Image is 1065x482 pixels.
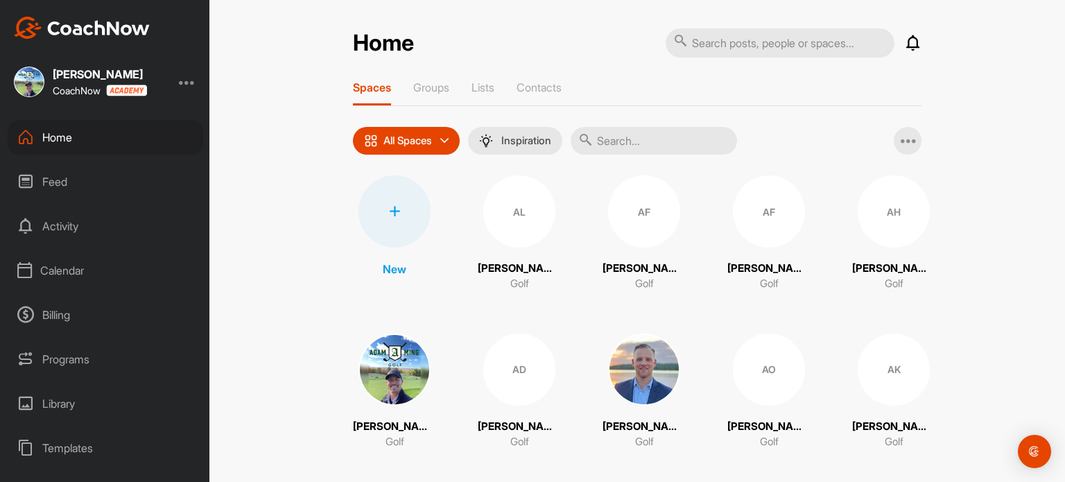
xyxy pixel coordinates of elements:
p: [PERSON_NAME] [478,261,561,277]
a: AO[PERSON_NAME]Golf [727,334,811,450]
p: Golf [635,434,654,450]
div: AK [858,334,930,406]
p: Golf [510,276,529,292]
p: Spaces [353,80,391,94]
a: AH[PERSON_NAME]Golf [852,175,935,292]
p: Golf [885,434,903,450]
p: Golf [760,434,779,450]
div: AH [858,175,930,248]
div: AL [483,175,555,248]
p: Golf [386,434,404,450]
p: [PERSON_NAME] [478,419,561,435]
div: Billing [8,298,203,332]
div: AO [733,334,805,406]
a: [PERSON_NAME]Golf [353,334,436,450]
div: Activity [8,209,203,243]
img: menuIcon [479,134,493,148]
p: Golf [760,276,779,292]
p: Golf [635,276,654,292]
p: [PERSON_NAME] [603,419,686,435]
p: New [383,261,406,277]
div: Home [8,120,203,155]
img: CoachNow acadmey [106,85,147,96]
p: [PERSON_NAME] [727,419,811,435]
img: square_0e6a1b969780f69bd0c454442286f9da.jpg [14,67,44,97]
p: [PERSON_NAME] [852,261,935,277]
p: Golf [885,276,903,292]
div: AF [608,175,680,248]
a: AF[PERSON_NAME] FamilyGolf [603,175,686,292]
div: Programs [8,342,203,377]
div: [PERSON_NAME] [53,69,147,80]
input: Search posts, people or spaces... [666,28,894,58]
a: AK[PERSON_NAME]Golf [852,334,935,450]
p: Golf [510,434,529,450]
a: AD[PERSON_NAME]Golf [478,334,561,450]
p: [PERSON_NAME] [852,419,935,435]
p: Contacts [517,80,562,94]
div: Templates [8,431,203,465]
input: Search... [571,127,737,155]
div: CoachNow [53,85,147,96]
img: square_0e6a1b969780f69bd0c454442286f9da.jpg [358,334,431,406]
p: Lists [471,80,494,94]
img: icon [364,134,378,148]
img: CoachNow [14,17,150,39]
h2: Home [353,30,414,57]
div: Feed [8,164,203,199]
p: [PERSON_NAME] [353,419,436,435]
div: Library [8,386,203,421]
p: All Spaces [383,135,432,146]
p: [PERSON_NAME] Family [603,261,686,277]
p: Inspiration [501,135,551,146]
div: Calendar [8,253,203,288]
img: square_9bb0acf2f81953684a3ee5a80b94851e.jpg [608,334,680,406]
div: AF [733,175,805,248]
div: Open Intercom Messenger [1018,435,1051,468]
a: AF[PERSON_NAME]Golf [727,175,811,292]
p: Groups [413,80,449,94]
p: [PERSON_NAME] [727,261,811,277]
div: AD [483,334,555,406]
a: [PERSON_NAME]Golf [603,334,686,450]
a: AL[PERSON_NAME]Golf [478,175,561,292]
